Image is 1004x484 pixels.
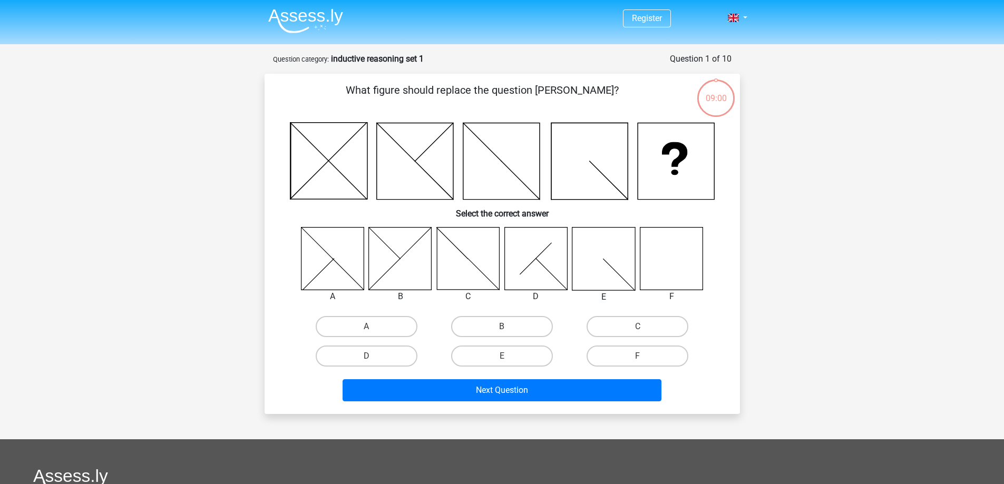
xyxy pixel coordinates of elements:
[360,290,440,303] div: B
[316,316,417,337] label: A
[496,290,576,303] div: D
[451,345,553,367] label: E
[268,8,343,33] img: Assessly
[632,290,711,303] div: F
[343,379,661,401] button: Next Question
[670,53,732,65] div: Question 1 of 10
[632,13,662,23] a: Register
[587,316,688,337] label: C
[316,345,417,367] label: D
[273,55,329,63] small: Question category:
[281,200,723,219] h6: Select the correct answer
[564,291,644,303] div: E
[281,82,684,114] p: What figure should replace the question [PERSON_NAME]?
[451,316,553,337] label: B
[696,78,736,105] div: 09:00
[331,54,424,64] strong: inductive reasoning set 1
[428,290,508,303] div: C
[293,290,373,303] div: A
[587,345,688,367] label: F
